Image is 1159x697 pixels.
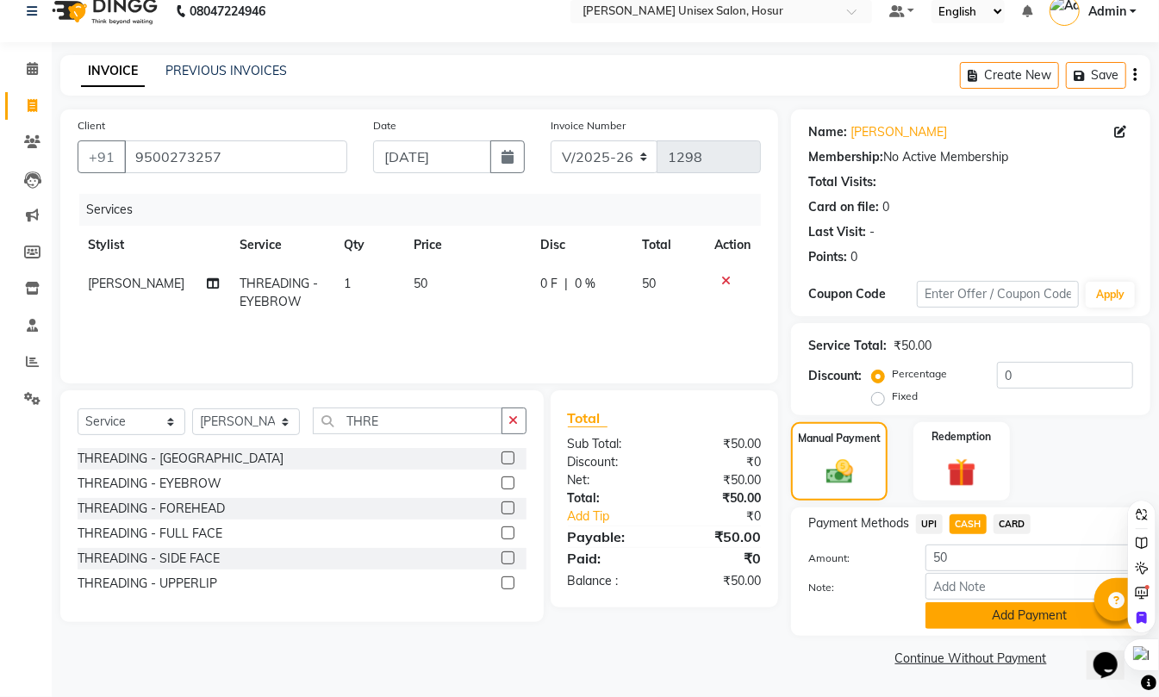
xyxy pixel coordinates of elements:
[916,514,943,534] span: UPI
[869,223,875,241] div: -
[1066,62,1126,89] button: Save
[555,526,664,547] div: Payable:
[403,226,530,264] th: Price
[664,572,774,590] div: ₹50.00
[530,226,632,264] th: Disc
[78,118,105,134] label: Client
[78,500,225,518] div: THREADING - FOREHEAD
[795,551,913,566] label: Amount:
[78,475,221,493] div: THREADING - EYEBROW
[373,118,396,134] label: Date
[994,514,1031,534] span: CARD
[88,276,184,291] span: [PERSON_NAME]
[414,276,427,291] span: 50
[808,223,866,241] div: Last Visit:
[664,435,774,453] div: ₹50.00
[892,366,947,382] label: Percentage
[808,285,917,303] div: Coupon Code
[925,545,1133,571] input: Amount
[925,573,1133,600] input: Add Note
[808,173,876,191] div: Total Visits:
[551,118,626,134] label: Invoice Number
[818,457,862,488] img: _cash.svg
[925,602,1133,629] button: Add Payment
[165,63,287,78] a: PREVIOUS INVOICES
[568,409,608,427] span: Total
[808,148,1133,166] div: No Active Membership
[78,550,220,568] div: THREADING - SIDE FACE
[555,435,664,453] div: Sub Total:
[808,337,887,355] div: Service Total:
[917,281,1079,308] input: Enter Offer / Coupon Code
[81,56,145,87] a: INVOICE
[78,226,229,264] th: Stylist
[664,548,774,569] div: ₹0
[555,548,664,569] div: Paid:
[851,123,947,141] a: [PERSON_NAME]
[555,453,664,471] div: Discount:
[932,429,991,445] label: Redemption
[555,507,683,526] a: Add Tip
[1088,3,1126,21] span: Admin
[808,148,883,166] div: Membership:
[240,276,318,309] span: THREADING - EYEBROW
[78,140,126,173] button: +91
[1087,628,1142,680] iframe: chat widget
[564,275,568,293] span: |
[664,489,774,507] div: ₹50.00
[124,140,347,173] input: Search by Name/Mobile/Email/Code
[808,248,847,266] div: Points:
[851,248,857,266] div: 0
[704,226,761,264] th: Action
[892,389,918,404] label: Fixed
[808,123,847,141] div: Name:
[78,450,284,468] div: THREADING - [GEOGRAPHIC_DATA]
[79,194,774,226] div: Services
[229,226,333,264] th: Service
[938,455,985,490] img: _gift.svg
[540,275,558,293] span: 0 F
[808,198,879,216] div: Card on file:
[555,572,664,590] div: Balance :
[664,471,774,489] div: ₹50.00
[632,226,704,264] th: Total
[808,367,862,385] div: Discount:
[642,276,656,291] span: 50
[78,525,222,543] div: THREADING - FULL FACE
[795,580,913,595] label: Note:
[960,62,1059,89] button: Create New
[78,575,217,593] div: THREADING - UPPERLIP
[882,198,889,216] div: 0
[808,514,909,532] span: Payment Methods
[664,526,774,547] div: ₹50.00
[313,408,502,434] input: Search or Scan
[345,276,352,291] span: 1
[334,226,404,264] th: Qty
[798,431,881,446] label: Manual Payment
[894,337,932,355] div: ₹50.00
[664,453,774,471] div: ₹0
[794,650,1147,668] a: Continue Without Payment
[555,489,664,507] div: Total:
[555,471,664,489] div: Net:
[950,514,987,534] span: CASH
[682,507,774,526] div: ₹0
[1086,282,1135,308] button: Apply
[575,275,595,293] span: 0 %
